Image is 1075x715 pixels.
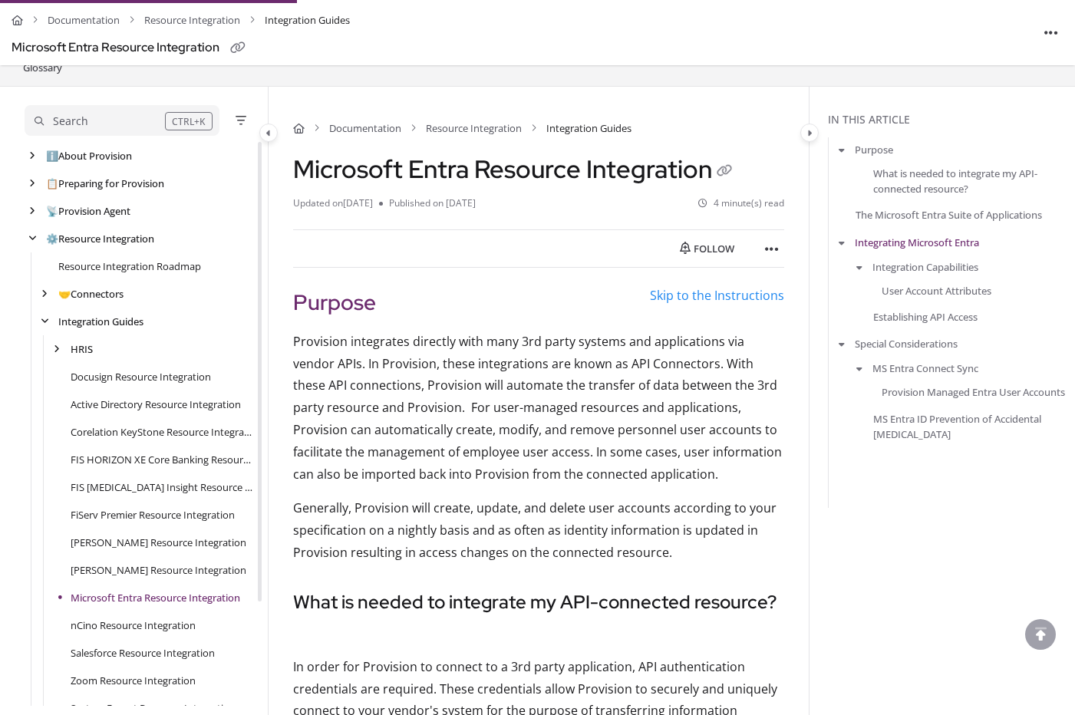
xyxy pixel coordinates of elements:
button: Category toggle [800,124,819,142]
a: Connectors [58,286,124,301]
div: scroll to top [1025,619,1056,650]
a: Provision Agent [46,203,130,219]
a: Skip to the Instructions [650,287,784,304]
button: Follow [667,236,747,261]
a: Integration Capabilities [872,259,978,274]
a: Home [12,9,23,31]
button: arrow [835,335,849,352]
p: Provision integrates directly with many 3rd party systems and applications via vendor APIs. In Pr... [293,331,784,486]
a: Jack Henry SilverLake Resource Integration [71,535,246,550]
button: Search [25,105,219,136]
button: Copy link of Microsoft Entra Resource Integration [712,160,737,184]
a: Resource Integration [426,120,522,136]
button: arrow [835,233,849,250]
a: Purpose [855,142,893,157]
a: MS Entra ID Prevention of Accidental [MEDICAL_DATA] [873,410,1069,441]
a: Active Directory Resource Integration [71,397,241,412]
a: What is needed to integrate my API-connected resource? [873,166,1069,196]
h3: What is needed to integrate my API-connected resource? [293,588,784,644]
a: Documentation [48,9,120,31]
button: arrow [852,360,866,377]
div: arrow [49,342,64,357]
span: Integration Guides [546,120,631,136]
a: FiServ Premier Resource Integration [71,507,235,522]
a: Resource Integration Roadmap [58,259,201,274]
div: arrow [25,232,40,246]
a: FIS HORIZON XE Core Banking Resource Integration [71,452,252,467]
h2: Purpose [293,286,784,318]
button: Copy link of [226,36,250,61]
a: Zoom Resource Integration [71,673,196,688]
div: In this article [828,111,1069,128]
p: Generally, Provision will create, update, and delete user accounts according to your specificatio... [293,497,784,563]
a: HRIS [71,341,93,357]
span: 🤝 [58,287,71,301]
a: Establishing API Access [873,309,978,325]
h1: Microsoft Entra Resource Integration [293,154,737,184]
a: nCino Resource Integration [71,618,196,633]
a: Microsoft Entra Resource Integration [71,590,240,605]
a: Salesforce Resource Integration [71,645,215,661]
a: Preparing for Provision [46,176,164,191]
a: Resource Integration [144,9,240,31]
a: User Account Attributes [882,283,991,298]
button: Category toggle [259,124,278,142]
span: ⚙️ [46,232,58,245]
li: 4 minute(s) read [698,196,784,211]
div: arrow [25,149,40,163]
span: Integration Guides [265,9,350,31]
li: Updated on [DATE] [293,196,379,211]
div: arrow [37,287,52,301]
a: Integration Guides [58,314,143,329]
a: Documentation [329,120,401,136]
a: Glossary [21,58,64,77]
div: arrow [25,204,40,219]
a: Provision Managed Entra User Accounts [882,384,1065,400]
span: ℹ️ [46,149,58,163]
a: Corelation KeyStone Resource Integration [71,424,252,440]
div: CTRL+K [165,112,213,130]
div: Microsoft Entra Resource Integration [12,37,219,59]
a: Integrating Microsoft Entra [855,234,979,249]
span: 📋 [46,176,58,190]
a: Home [293,120,305,136]
button: arrow [852,258,866,275]
a: Jack Henry Symitar Resource Integration [71,562,246,578]
a: Special Considerations [855,336,958,351]
a: MS Entra Connect Sync [872,361,978,376]
a: About Provision [46,148,132,163]
div: arrow [37,315,52,329]
button: Article more options [760,236,784,261]
button: Filter [232,111,250,130]
span: 📡 [46,204,58,218]
div: Search [53,113,88,130]
button: arrow [835,141,849,158]
div: arrow [25,176,40,191]
a: The Microsoft Entra Suite of Applications [856,207,1042,222]
a: Resource Integration [46,231,154,246]
a: Docusign Resource Integration [71,369,211,384]
a: FIS IBS Insight Resource Integration [71,479,252,495]
li: Published on [DATE] [379,196,476,211]
button: Article more options [1039,20,1063,44]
